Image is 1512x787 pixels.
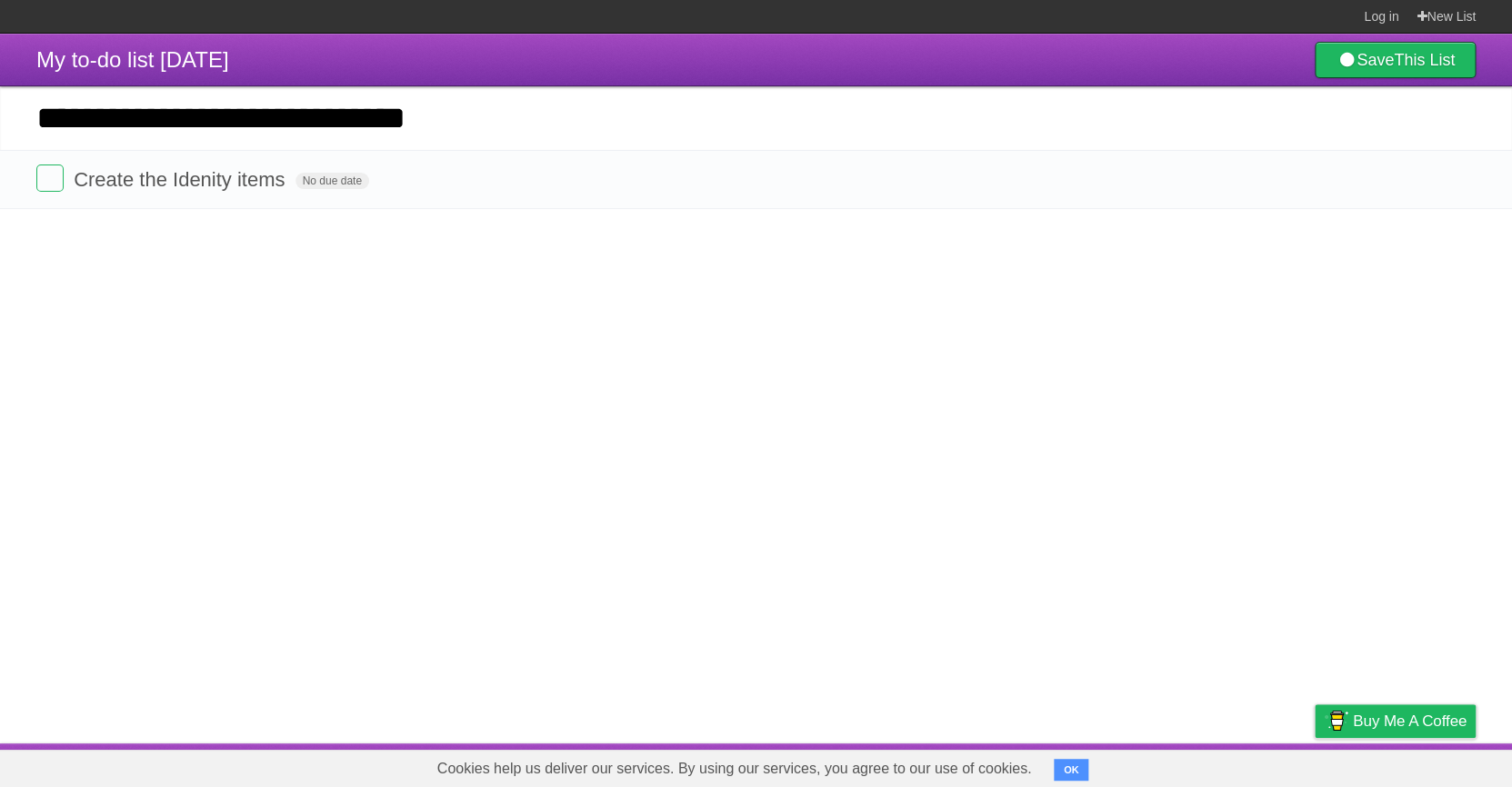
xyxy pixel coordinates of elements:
[1361,748,1476,782] a: Suggest a feature
[74,168,289,191] span: Create the Idenity items
[419,751,1050,787] span: Cookies help us deliver our services. By using our services, you agree to our use of cookies.
[1054,759,1089,781] button: OK
[1315,704,1476,738] a: Buy me a coffee
[1229,748,1269,782] a: Terms
[1133,748,1207,782] a: Developers
[1291,748,1338,782] a: Privacy
[1315,42,1476,78] a: SaveThis List
[36,47,229,72] span: My to-do list [DATE]
[1394,51,1455,69] b: This List
[1353,705,1467,737] span: Buy me a coffee
[1073,748,1111,782] a: About
[295,173,369,189] span: No due date
[36,164,64,192] label: Done
[1324,705,1348,736] img: Buy me a coffee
